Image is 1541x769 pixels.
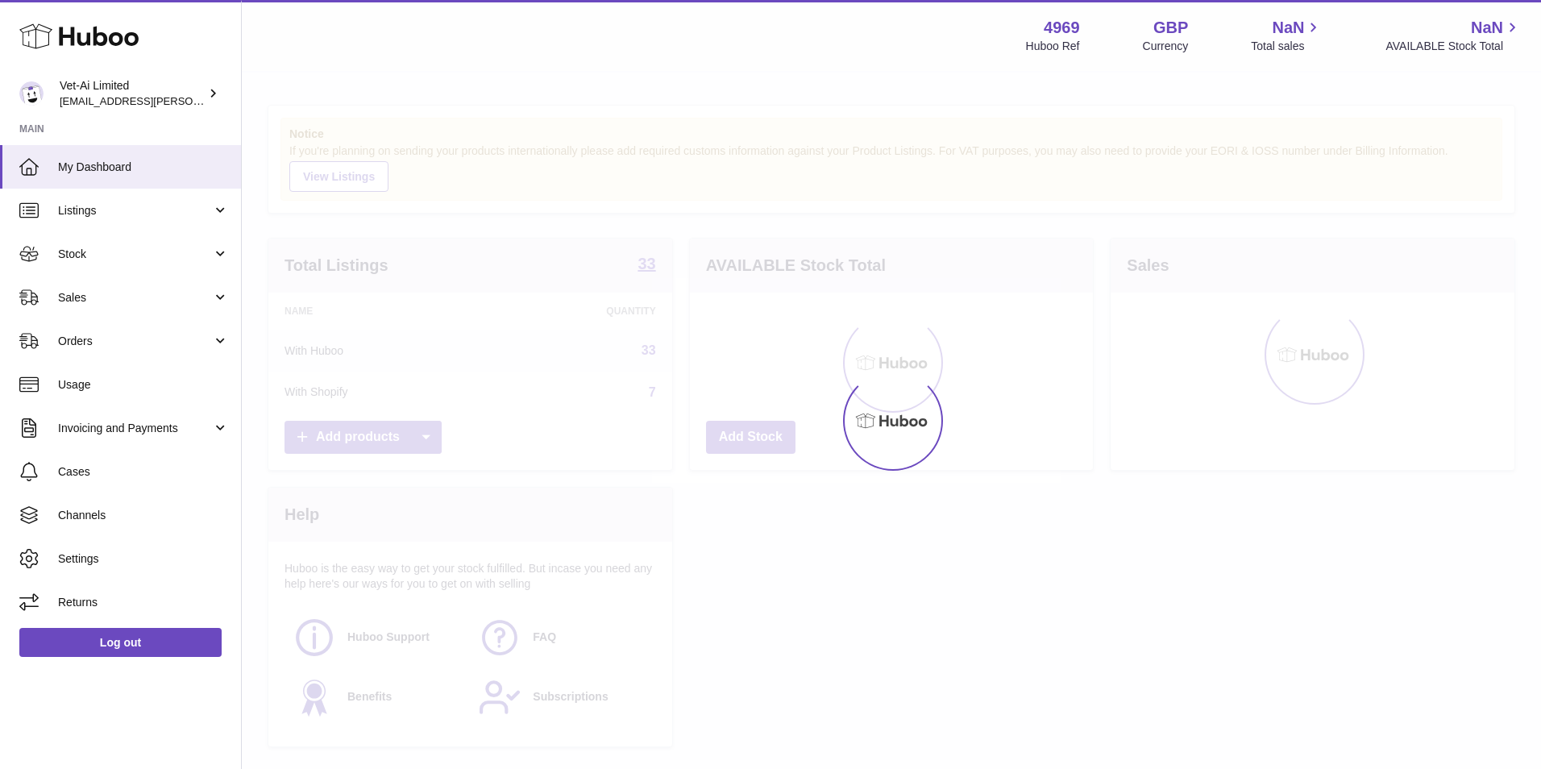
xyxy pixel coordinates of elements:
span: Returns [58,595,229,610]
span: NaN [1272,17,1304,39]
span: AVAILABLE Stock Total [1385,39,1522,54]
span: Sales [58,290,212,306]
div: Huboo Ref [1026,39,1080,54]
span: Cases [58,464,229,480]
strong: GBP [1153,17,1188,39]
span: Orders [58,334,212,349]
a: NaN AVAILABLE Stock Total [1385,17,1522,54]
strong: 4969 [1044,17,1080,39]
span: Channels [58,508,229,523]
a: Log out [19,628,222,657]
span: Listings [58,203,212,218]
span: Invoicing and Payments [58,421,212,436]
div: Currency [1143,39,1189,54]
span: Stock [58,247,212,262]
div: Vet-Ai Limited [60,78,205,109]
a: NaN Total sales [1251,17,1323,54]
span: [EMAIL_ADDRESS][PERSON_NAME][DOMAIN_NAME] [60,94,323,107]
img: abbey.fraser-roe@vet-ai.com [19,81,44,106]
span: NaN [1471,17,1503,39]
span: My Dashboard [58,160,229,175]
span: Settings [58,551,229,567]
span: Total sales [1251,39,1323,54]
span: Usage [58,377,229,393]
